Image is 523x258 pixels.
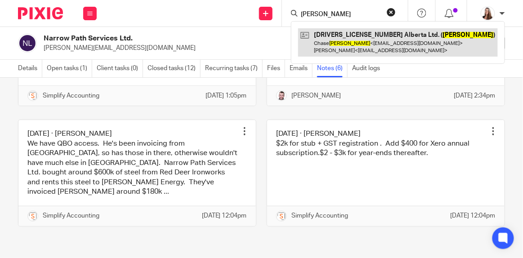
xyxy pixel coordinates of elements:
img: Screenshot%202023-11-29%20141159.png [276,211,287,222]
p: [DATE] 12:04pm [202,211,247,220]
img: Screenshot%202023-11-29%20141159.png [27,90,38,101]
a: Recurring tasks (7) [205,60,263,77]
h2: Narrow Path Services Ltd. [44,34,315,43]
p: [PERSON_NAME][EMAIL_ADDRESS][DOMAIN_NAME] [44,44,383,53]
p: [DATE] 12:04pm [451,211,496,220]
img: Larissa-headshot-cropped.jpg [481,6,495,21]
p: Simplify Accounting [43,211,99,220]
p: [DATE] 2:34pm [454,91,496,100]
img: Pixie [18,7,63,19]
a: Open tasks (1) [47,60,92,77]
img: Screenshot%202023-11-29%20141159.png [27,211,38,222]
p: [PERSON_NAME] [291,91,341,100]
input: Search [300,11,381,19]
button: Clear [387,8,396,17]
a: Emails [290,60,313,77]
img: Shawn%20Headshot%2011-2020%20Cropped%20Resized2.jpg [276,90,287,101]
a: Files [267,60,285,77]
a: Closed tasks (12) [148,60,201,77]
a: Audit logs [352,60,384,77]
a: Client tasks (0) [97,60,143,77]
p: Simplify Accounting [291,211,348,220]
a: Notes (6) [317,60,348,77]
a: Details [18,60,42,77]
p: Simplify Accounting [43,91,99,100]
img: svg%3E [18,34,37,53]
p: [DATE] 1:05pm [206,91,247,100]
